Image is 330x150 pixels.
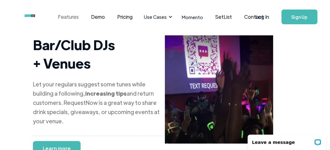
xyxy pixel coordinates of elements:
[25,11,36,23] a: home
[175,8,209,26] a: Momento
[144,14,166,20] div: Use Cases
[33,36,115,72] strong: Bar/Club DJs + Venues
[25,14,46,18] img: requestnow logo
[209,7,238,26] a: SetList
[244,131,330,150] iframe: LiveChat chat widget
[140,7,174,26] div: Use Cases
[85,90,127,97] strong: increasing tips
[33,80,165,126] div: Let your regulars suggest some tunes while building a following, and return customers. RequestNow...
[249,6,275,28] a: Log In
[51,7,85,26] a: Features
[111,7,138,26] a: Pricing
[85,7,111,26] a: Demo
[238,7,269,26] a: Contact
[281,10,317,24] a: Sign Up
